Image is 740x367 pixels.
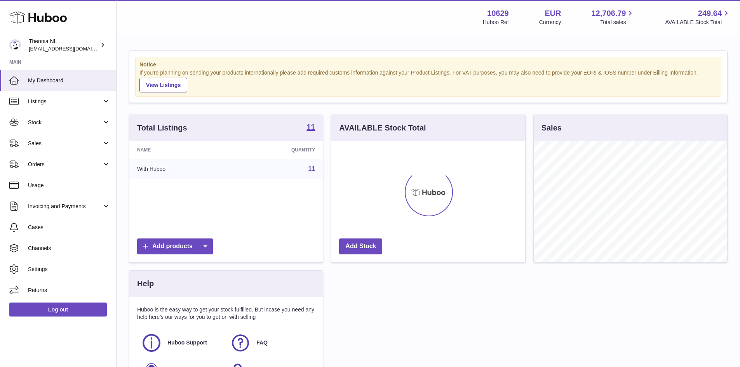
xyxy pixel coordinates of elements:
a: 11 [308,165,315,172]
a: 12,706.79 Total sales [591,8,635,26]
span: Settings [28,266,110,273]
span: 12,706.79 [591,8,626,19]
th: Name [129,141,232,159]
span: Listings [28,98,102,105]
a: 11 [306,123,315,132]
div: If you're planning on sending your products internationally please add required customs informati... [139,69,717,92]
img: info@wholesomegoods.eu [9,39,21,51]
a: Log out [9,303,107,317]
span: Channels [28,245,110,252]
span: Invoicing and Payments [28,203,102,210]
td: With Huboo [129,159,232,179]
strong: Notice [139,61,717,68]
th: Quantity [232,141,323,159]
a: Huboo Support [141,332,222,353]
span: Stock [28,119,102,126]
span: 249.64 [698,8,722,19]
div: Huboo Ref [483,19,509,26]
span: Returns [28,287,110,294]
span: AVAILABLE Stock Total [665,19,731,26]
strong: EUR [545,8,561,19]
span: Usage [28,182,110,189]
h3: Total Listings [137,123,187,133]
a: Add products [137,238,213,254]
span: [EMAIL_ADDRESS][DOMAIN_NAME] [29,45,114,52]
span: Orders [28,161,102,168]
a: FAQ [230,332,311,353]
a: Add Stock [339,238,382,254]
a: 249.64 AVAILABLE Stock Total [665,8,731,26]
h3: Sales [542,123,562,133]
h3: AVAILABLE Stock Total [339,123,426,133]
span: Total sales [600,19,635,26]
h3: Help [137,278,154,289]
div: Currency [539,19,561,26]
span: Huboo Support [167,339,207,346]
strong: 11 [306,123,315,131]
span: Cases [28,224,110,231]
span: FAQ [256,339,268,346]
span: My Dashboard [28,77,110,84]
p: Huboo is the easy way to get your stock fulfilled. But incase you need any help here's our ways f... [137,306,315,321]
div: Theonia NL [29,38,99,52]
span: Sales [28,140,102,147]
a: View Listings [139,78,187,92]
strong: 10629 [487,8,509,19]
